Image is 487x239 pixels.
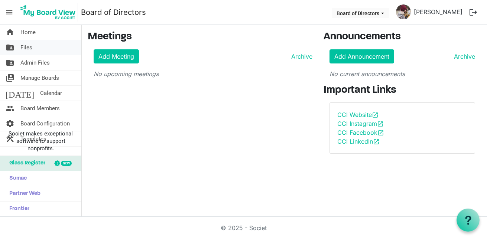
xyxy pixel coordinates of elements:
[6,86,34,101] span: [DATE]
[18,3,81,22] a: My Board View Logo
[6,116,14,131] span: settings
[20,116,70,131] span: Board Configuration
[373,138,380,145] span: open_in_new
[337,111,379,118] a: CCI Websiteopen_in_new
[411,4,465,19] a: [PERSON_NAME]
[18,3,78,22] img: My Board View Logo
[6,55,14,70] span: folder_shared
[288,52,312,61] a: Archive
[332,8,389,18] button: Board of Directors dropdownbutton
[20,71,59,85] span: Manage Boards
[329,69,475,78] p: No current announcements
[6,186,40,201] span: Partner Web
[324,31,481,43] h3: Announcements
[6,101,14,116] span: people
[451,52,475,61] a: Archive
[3,130,78,152] span: Societ makes exceptional software to support nonprofits.
[6,156,45,171] span: Glass Register
[94,49,139,63] a: Add Meeting
[221,224,267,232] a: © 2025 - Societ
[6,202,29,216] span: Frontier
[61,161,72,166] div: new
[94,69,312,78] p: No upcoming meetings
[337,120,384,127] a: CCI Instagramopen_in_new
[324,84,481,97] h3: Important Links
[20,25,36,40] span: Home
[377,121,384,127] span: open_in_new
[40,86,62,101] span: Calendar
[377,130,384,136] span: open_in_new
[20,55,50,70] span: Admin Files
[20,40,32,55] span: Files
[2,5,16,19] span: menu
[329,49,394,63] a: Add Announcement
[337,138,380,145] a: CCI LinkedInopen_in_new
[337,129,384,136] a: CCI Facebookopen_in_new
[88,31,312,43] h3: Meetings
[372,112,379,118] span: open_in_new
[465,4,481,20] button: logout
[6,171,27,186] span: Sumac
[396,4,411,19] img: a6ah0srXjuZ-12Q8q2R8a_YFlpLfa_R6DrblpP7LWhseZaehaIZtCsKbqyqjCVmcIyzz-CnSwFS6VEpFR7BkWg_thumb.png
[6,25,14,40] span: home
[81,5,146,20] a: Board of Directors
[6,71,14,85] span: switch_account
[20,101,60,116] span: Board Members
[6,40,14,55] span: folder_shared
